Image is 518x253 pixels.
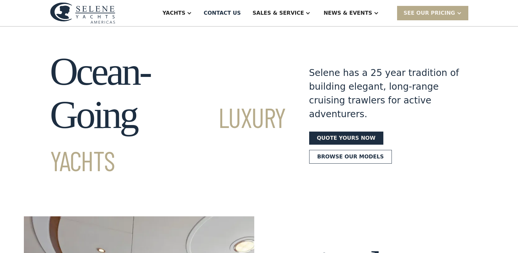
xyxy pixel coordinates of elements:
[50,50,286,180] h1: Ocean-Going
[309,132,383,145] a: Quote yours now
[162,9,185,17] div: Yachts
[309,66,460,121] div: Selene has a 25 year tradition of building elegant, long-range cruising trawlers for active adven...
[50,100,286,177] span: Luxury Yachts
[324,9,372,17] div: News & EVENTS
[397,6,468,20] div: SEE Our Pricing
[253,9,304,17] div: Sales & Service
[204,9,241,17] div: Contact US
[309,150,392,164] a: Browse our models
[404,9,455,17] div: SEE Our Pricing
[50,2,115,24] img: logo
